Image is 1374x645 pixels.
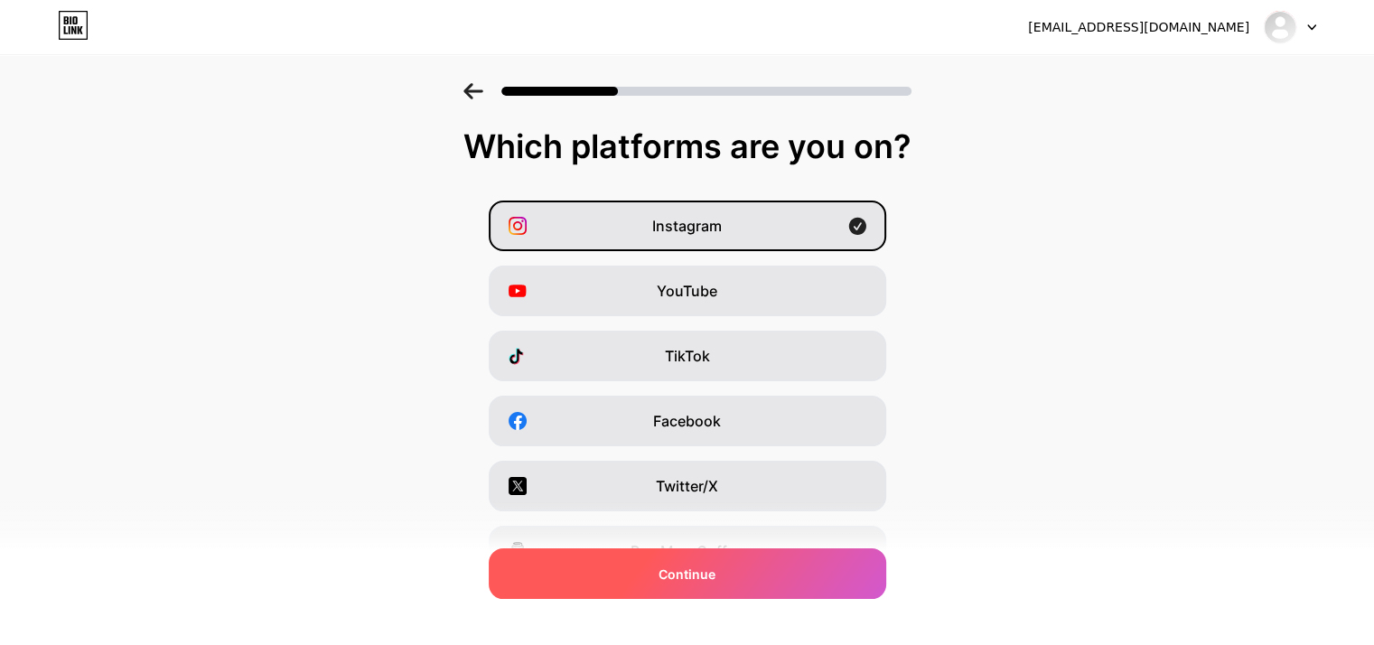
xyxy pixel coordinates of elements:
span: Continue [659,565,715,584]
div: Which platforms are you on? [18,128,1356,164]
span: Snapchat [654,605,720,627]
span: TikTok [665,345,710,367]
span: Instagram [652,215,722,237]
span: YouTube [657,280,717,302]
span: Facebook [653,410,721,432]
span: Buy Me a Coffee [631,540,743,562]
img: tobaccoroad [1263,10,1297,44]
div: [EMAIL_ADDRESS][DOMAIN_NAME] [1028,18,1249,37]
span: Twitter/X [656,475,718,497]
